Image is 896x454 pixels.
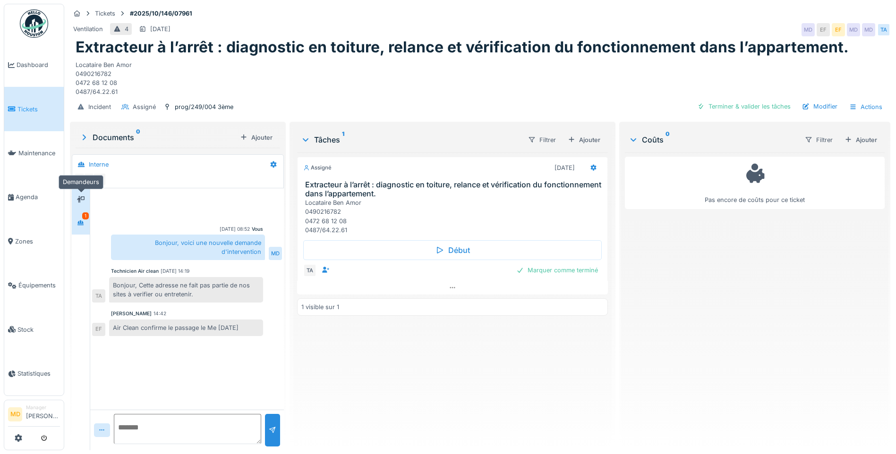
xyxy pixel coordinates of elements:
[125,25,128,34] div: 4
[303,264,316,277] div: TA
[93,173,106,186] div: TA
[841,134,881,146] div: Ajouter
[629,134,797,145] div: Coûts
[76,38,849,56] h1: Extracteur à l’arrêt : diagnostic en toiture, relance et vérification du fonctionnement dans l’ap...
[26,404,60,411] div: Manager
[18,281,60,290] span: Équipements
[303,164,332,172] div: Assigné
[798,100,841,113] div: Modifier
[133,102,156,111] div: Assigné
[111,268,159,275] div: Technicien Air clean
[666,134,670,145] sup: 0
[89,160,109,169] div: Interne
[136,132,140,143] sup: 0
[111,235,265,260] div: Bonjour, voici une nouvelle demande d'intervention
[17,105,60,114] span: Tickets
[305,180,604,198] h3: Extracteur à l’arrêt : diagnostic en toiture, relance et vérification du fonctionnement dans l’ap...
[79,132,236,143] div: Documents
[26,404,60,424] li: [PERSON_NAME]
[73,25,103,34] div: Ventilation
[150,25,171,34] div: [DATE]
[845,100,887,114] div: Actions
[92,289,105,303] div: TA
[305,198,604,235] div: Locataire Ben Amor 0490216782 0472 68 12 08 0487/64.22.61
[95,9,115,18] div: Tickets
[693,100,794,113] div: Terminer & valider les tâches
[555,163,575,172] div: [DATE]
[16,193,60,202] span: Agenda
[126,9,196,18] strong: #2025/10/146/07961
[220,226,250,233] div: [DATE] 08:52
[4,87,64,131] a: Tickets
[4,131,64,175] a: Maintenance
[801,133,837,147] div: Filtrer
[342,134,344,145] sup: 1
[154,310,166,317] div: 14:42
[109,319,263,336] div: Air Clean confirme le passage le Me [DATE]
[4,175,64,219] a: Agenda
[877,23,890,36] div: TA
[4,43,64,87] a: Dashboard
[4,263,64,307] a: Équipements
[175,102,233,111] div: prog/249/004 3ème
[17,325,60,334] span: Stock
[301,303,339,311] div: 1 visible sur 1
[512,264,602,277] div: Marquer comme terminé
[802,23,815,36] div: MD
[236,131,276,144] div: Ajouter
[88,102,111,111] div: Incident
[832,23,845,36] div: EF
[109,277,263,303] div: Bonjour, Cette adresse ne fait pas partie de nos sites à verifier ou entretenir.
[74,173,87,186] div: MD
[17,369,60,378] span: Statistiques
[4,307,64,351] a: Stock
[76,57,885,97] div: Locataire Ben Amor 0490216782 0472 68 12 08 0487/64.22.61
[59,175,103,189] div: Demandeurs
[631,161,879,205] div: Pas encore de coûts pour ce ticket
[15,237,60,246] span: Zones
[20,9,48,38] img: Badge_color-CXgf-gQk.svg
[269,247,282,260] div: MD
[4,352,64,395] a: Statistiques
[4,219,64,263] a: Zones
[92,323,105,336] div: EF
[564,134,604,146] div: Ajouter
[301,134,520,145] div: Tâches
[161,268,189,275] div: [DATE] 14:19
[84,173,97,186] div: EF
[252,226,263,233] div: Vous
[82,212,89,219] div: 1
[524,133,560,147] div: Filtrer
[303,240,602,260] div: Début
[862,23,875,36] div: MD
[8,404,60,427] a: MD Manager[PERSON_NAME]
[817,23,830,36] div: EF
[111,310,152,317] div: [PERSON_NAME]
[18,149,60,158] span: Maintenance
[17,60,60,69] span: Dashboard
[847,23,860,36] div: MD
[8,407,22,421] li: MD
